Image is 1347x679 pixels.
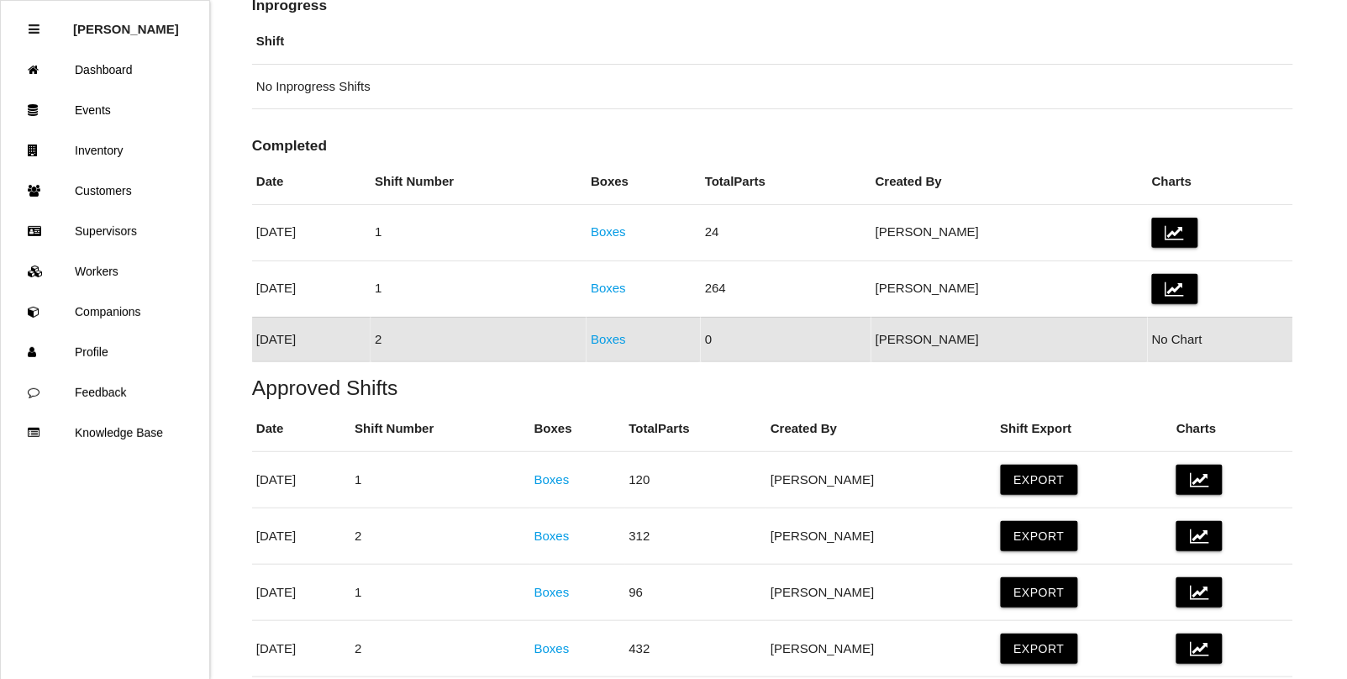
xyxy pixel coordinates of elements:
[252,137,327,154] b: Completed
[997,407,1173,451] th: Shift Export
[1148,160,1293,204] th: Charts
[591,332,626,346] a: Boxes
[530,407,625,451] th: Boxes
[252,19,1293,64] th: Shift
[534,472,570,487] a: Boxes
[1,332,209,372] a: Profile
[766,564,996,620] td: [PERSON_NAME]
[252,451,350,508] td: [DATE]
[701,160,871,204] th: Total Parts
[625,407,767,451] th: Total Parts
[587,160,701,204] th: Boxes
[1,130,209,171] a: Inventory
[371,160,587,204] th: Shift Number
[625,451,767,508] td: 120
[1001,634,1078,664] button: Export
[350,564,530,620] td: 1
[1,251,209,292] a: Workers
[534,529,570,543] a: Boxes
[1,50,209,90] a: Dashboard
[252,508,350,564] td: [DATE]
[252,317,371,362] td: [DATE]
[350,407,530,451] th: Shift Number
[29,9,39,50] div: Close
[766,508,996,564] td: [PERSON_NAME]
[625,620,767,676] td: 432
[350,620,530,676] td: 2
[534,585,570,599] a: Boxes
[1001,465,1078,495] button: Export
[1148,317,1293,362] td: No Chart
[871,160,1148,204] th: Created By
[73,9,179,36] p: Rosie Blandino
[371,204,587,261] td: 1
[252,376,1293,399] h5: Approved Shifts
[252,160,371,204] th: Date
[1,211,209,251] a: Supervisors
[701,261,871,317] td: 264
[1172,407,1293,451] th: Charts
[591,281,626,295] a: Boxes
[871,317,1148,362] td: [PERSON_NAME]
[871,261,1148,317] td: [PERSON_NAME]
[371,317,587,362] td: 2
[1,292,209,332] a: Companions
[701,317,871,362] td: 0
[371,261,587,317] td: 1
[625,508,767,564] td: 312
[252,407,350,451] th: Date
[1,372,209,413] a: Feedback
[766,407,996,451] th: Created By
[252,64,1293,109] td: No Inprogress Shifts
[534,641,570,655] a: Boxes
[701,204,871,261] td: 24
[1,171,209,211] a: Customers
[625,564,767,620] td: 96
[1001,521,1078,551] button: Export
[1,413,209,453] a: Knowledge Base
[1001,577,1078,608] button: Export
[766,620,996,676] td: [PERSON_NAME]
[871,204,1148,261] td: [PERSON_NAME]
[766,451,996,508] td: [PERSON_NAME]
[350,451,530,508] td: 1
[350,508,530,564] td: 2
[591,224,626,239] a: Boxes
[252,564,350,620] td: [DATE]
[252,261,371,317] td: [DATE]
[1,90,209,130] a: Events
[252,620,350,676] td: [DATE]
[252,204,371,261] td: [DATE]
